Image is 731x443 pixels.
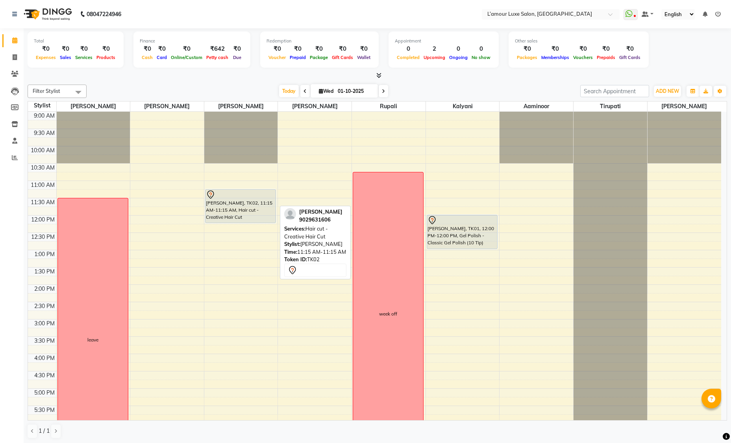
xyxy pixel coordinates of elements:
div: TK02 [284,256,346,264]
div: [PERSON_NAME], TK01, 12:00 PM-12:00 PM, Gel Polish - Classic Gel Polish (10 Tip) [427,215,497,249]
div: Stylist [28,102,56,110]
div: 11:15 AM-11:15 AM [284,248,346,256]
span: Voucher [266,55,288,60]
img: profile [284,208,296,220]
span: Packages [515,55,539,60]
span: Wallet [355,55,372,60]
span: Kalyani [426,102,500,111]
span: Package [308,55,330,60]
div: 3:00 PM [33,319,56,328]
span: [PERSON_NAME] [204,102,278,111]
span: Card [155,55,169,60]
div: ₹0 [617,44,642,54]
div: ₹0 [355,44,372,54]
div: 11:00 AM [29,181,56,189]
div: ₹0 [308,44,330,54]
div: 12:00 PM [30,216,56,224]
span: Online/Custom [169,55,204,60]
div: ₹0 [515,44,539,54]
div: 9:00 AM [32,112,56,120]
span: Services: [284,225,305,232]
span: Hair cut - Creative Hair Cut [284,225,328,240]
span: Wed [317,88,335,94]
div: 0 [470,44,492,54]
div: 9:30 AM [32,129,56,137]
div: [PERSON_NAME] [284,240,346,248]
span: [PERSON_NAME] [57,102,130,111]
img: logo [20,3,74,25]
div: 1:00 PM [33,250,56,258]
div: 5:30 PM [33,406,56,414]
div: 2:00 PM [33,285,56,293]
span: Memberships [539,55,571,60]
div: [PERSON_NAME], TK02, 11:15 AM-11:15 AM, Hair cut - Creative Hair Cut [205,190,276,223]
span: Ongoing [447,55,470,60]
span: Products [94,55,117,60]
div: week off [379,310,397,317]
div: ₹0 [58,44,73,54]
div: ₹0 [330,44,355,54]
div: 10:00 AM [29,146,56,155]
div: ₹642 [204,44,230,54]
span: Token ID: [284,256,307,262]
div: 12:30 PM [30,233,56,241]
div: 3:30 PM [33,337,56,345]
div: ₹0 [73,44,94,54]
div: 0 [395,44,422,54]
input: Search Appointment [580,85,649,97]
div: Finance [140,38,244,44]
div: Other sales [515,38,642,44]
div: ₹0 [571,44,595,54]
div: 10:30 AM [29,164,56,172]
div: 9029631606 [299,216,342,224]
div: 0 [447,44,470,54]
span: Cash [140,55,155,60]
span: Gift Cards [330,55,355,60]
span: Expenses [34,55,58,60]
span: Gift Cards [617,55,642,60]
div: ₹0 [34,44,58,54]
span: Upcoming [422,55,447,60]
div: ₹0 [94,44,117,54]
div: ₹0 [140,44,155,54]
button: ADD NEW [654,86,681,97]
span: Completed [395,55,422,60]
span: Vouchers [571,55,595,60]
span: 1 / 1 [39,427,50,435]
span: Sales [58,55,73,60]
div: ₹0 [539,44,571,54]
div: Appointment [395,38,492,44]
div: Redemption [266,38,372,44]
div: 1:30 PM [33,268,56,276]
span: Tirupati [574,102,647,111]
span: Prepaids [595,55,617,60]
span: [PERSON_NAME] [299,209,342,215]
b: 08047224946 [87,3,121,25]
span: Today [279,85,299,97]
span: [PERSON_NAME] [130,102,204,111]
span: Petty cash [204,55,230,60]
div: ₹0 [230,44,244,54]
span: Stylist: [284,241,300,247]
div: 2:30 PM [33,302,56,310]
span: [PERSON_NAME] [278,102,352,111]
span: Rupali [352,102,426,111]
div: ₹0 [266,44,288,54]
div: ₹0 [595,44,617,54]
div: 4:00 PM [33,354,56,362]
span: [PERSON_NAME] [648,102,721,111]
span: Prepaid [288,55,308,60]
iframe: chat widget [698,412,723,435]
span: No show [470,55,492,60]
span: Filter Stylist [33,88,60,94]
span: Time: [284,249,297,255]
div: 4:30 PM [33,371,56,380]
span: Services [73,55,94,60]
div: ₹0 [169,44,204,54]
div: 11:30 AM [29,198,56,207]
div: Total [34,38,117,44]
input: 2025-10-01 [335,85,375,97]
div: 5:00 PM [33,389,56,397]
div: ₹0 [288,44,308,54]
span: Aaminoor [500,102,573,111]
